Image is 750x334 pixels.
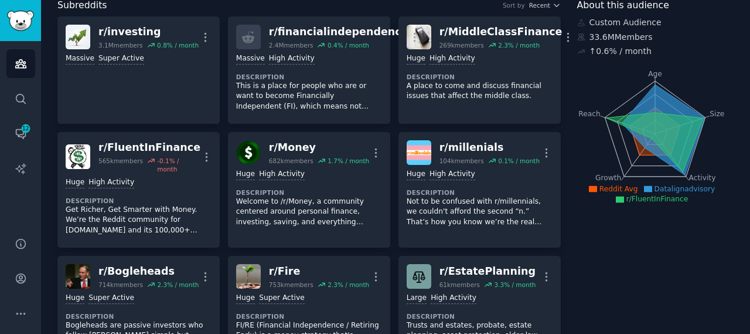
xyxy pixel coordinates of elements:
p: A place to come and discuss financial issues that affect the middle class. [407,81,553,102]
div: r/ Bogleheads [98,264,199,279]
img: Money [236,140,261,165]
div: High Activity [259,169,305,180]
img: EstatePlanning [407,264,431,289]
div: 2.3 % / month [498,41,540,49]
a: investingr/investing3.1Mmembers0.8% / monthMassiveSuper Active [57,16,220,124]
p: Get Richer, Get Smarter with Money. We’re the Reddit community for [DOMAIN_NAME] and its 100,000+... [66,205,212,236]
button: Recent [529,1,561,9]
div: 269k members [439,41,484,49]
div: 2.4M members [269,41,313,49]
div: Huge [66,293,84,304]
span: Recent [529,1,550,9]
div: 0.4 % / month [328,41,369,49]
div: Sort by [503,1,525,9]
img: investing [66,25,90,49]
div: 1.7 % / month [328,157,369,165]
div: Huge [407,169,425,180]
div: r/ millenials [439,140,540,155]
dt: Description [236,73,382,81]
img: Fire [236,264,261,289]
div: 682k members [269,157,313,165]
div: r/ investing [98,25,199,39]
p: This is a place for people who are or want to become Financially Independent (FI), which means no... [236,81,382,112]
img: FluentInFinance [66,144,90,169]
dt: Description [66,197,212,205]
span: 12 [21,124,31,133]
dt: Description [236,312,382,320]
div: Super Active [259,293,305,304]
tspan: Reach [578,109,601,117]
div: High Activity [429,53,475,65]
dt: Description [407,312,553,320]
tspan: Size [710,109,724,117]
div: 0.8 % / month [157,41,199,49]
div: High Activity [88,177,134,188]
a: 12 [6,119,35,148]
tspan: Growth [595,174,621,182]
a: r/financialindependence2.4Mmembers0.4% / monthMassiveHigh ActivityDescriptionThis is a place for ... [228,16,390,124]
div: Massive [236,53,265,65]
span: Datalignadvisory [654,185,715,193]
div: Huge [407,53,425,65]
dt: Description [66,312,212,320]
div: Huge [236,169,255,180]
div: 565k members [98,157,143,173]
div: Huge [236,293,255,304]
img: millenials [407,140,431,165]
dt: Description [407,188,553,197]
div: -0.1 % / month [157,157,200,173]
div: Super Active [98,53,144,65]
div: Huge [66,177,84,188]
a: FluentInFinancer/FluentInFinance565kmembers-0.1% / monthHugeHigh ActivityDescriptionGet Richer, G... [57,132,220,248]
dt: Description [236,188,382,197]
div: r/ financialindependence [269,25,408,39]
div: 104k members [439,157,484,165]
div: 3.1M members [98,41,143,49]
div: High Activity [431,293,476,304]
div: High Activity [429,169,475,180]
div: Super Active [88,293,134,304]
dt: Description [407,73,553,81]
div: r/ EstatePlanning [439,264,536,279]
div: Large [407,293,427,304]
div: ↑ 0.6 % / month [589,45,652,58]
a: MiddleClassFinancer/MiddleClassFinance269kmembers2.3% / monthHugeHigh ActivityDescriptionA place ... [398,16,561,124]
div: 0.1 % / month [498,157,540,165]
span: r/FluentInFinance [626,195,688,203]
div: r/ Fire [269,264,369,279]
div: r/ FluentInFinance [98,140,200,155]
a: millenialsr/millenials104kmembers0.1% / monthHugeHigh ActivityDescriptionNot to be confused with ... [398,132,561,248]
div: Massive [66,53,94,65]
div: 61k members [439,281,480,289]
div: 2.3 % / month [157,281,199,289]
div: 753k members [269,281,313,289]
img: Bogleheads [66,264,90,289]
div: 33.6M Members [577,31,734,43]
p: Not to be confused with r/millennials, we couldn't afford the second “n.” That’s how you know we’... [407,197,553,228]
div: 2.3 % / month [328,281,369,289]
div: r/ Money [269,140,369,155]
div: Custom Audience [577,16,734,29]
span: Reddit Avg [599,185,638,193]
tspan: Activity [688,174,715,182]
div: 714k members [98,281,143,289]
div: r/ MiddleClassFinance [439,25,562,39]
a: Moneyr/Money682kmembers1.7% / monthHugeHigh ActivityDescriptionWelcome to /r/Money, a community c... [228,132,390,248]
div: High Activity [269,53,315,65]
p: Welcome to /r/Money, a community centered around personal finance, investing, saving, and everyth... [236,197,382,228]
img: MiddleClassFinance [407,25,431,49]
img: GummySearch logo [7,11,34,31]
tspan: Age [648,70,662,78]
div: 3.3 % / month [494,281,536,289]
